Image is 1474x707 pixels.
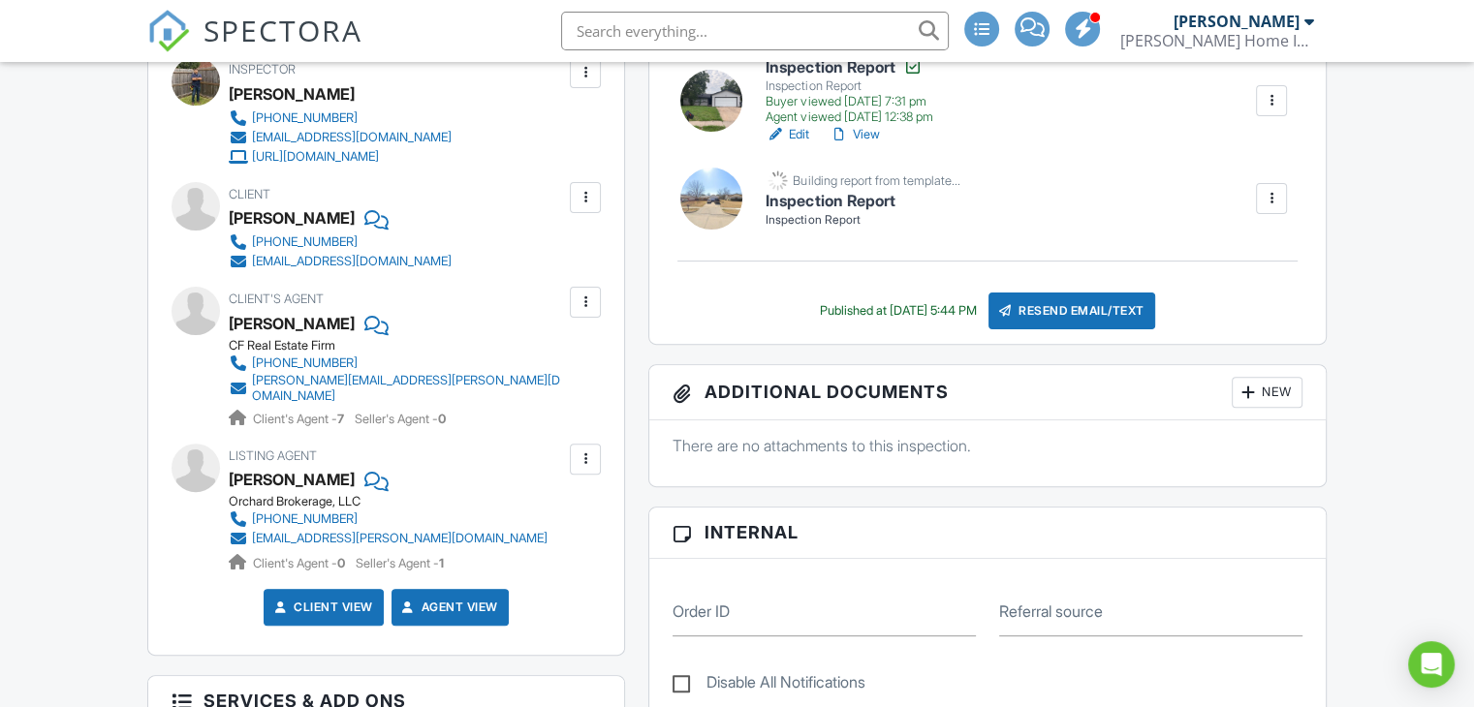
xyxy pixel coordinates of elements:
[229,147,452,167] a: [URL][DOMAIN_NAME]
[829,125,879,144] a: View
[252,511,358,527] div: [PHONE_NUMBER]
[252,130,452,145] div: [EMAIL_ADDRESS][DOMAIN_NAME]
[1174,12,1300,31] div: [PERSON_NAME]
[229,79,355,108] div: [PERSON_NAME]
[1120,31,1314,50] div: Duran Home Inspections
[229,465,355,494] a: [PERSON_NAME]
[229,529,548,548] a: [EMAIL_ADDRESS][PERSON_NAME][DOMAIN_NAME]
[999,600,1103,622] label: Referral source
[252,355,358,371] div: [PHONE_NUMBER]
[229,203,355,232] div: [PERSON_NAME]
[1232,377,1302,408] div: New
[1408,641,1455,688] div: Open Intercom Messenger
[766,57,932,125] a: Inspection Report Inspection Report Buyer viewed [DATE] 7:31 pm Agent viewed [DATE] 12:38 pm
[147,26,362,67] a: SPECTORA
[253,412,347,426] span: Client's Agent -
[229,338,580,353] div: CF Real Estate Firm
[229,292,324,306] span: Client's Agent
[766,169,790,193] img: loading-93afd81d04378562ca97960a6d0abf470c8f8241ccf6a1b4da771bf876922d1b.gif
[229,187,270,201] span: Client
[147,10,190,52] img: The Best Home Inspection Software - Spectora
[229,494,563,509] div: Orchard Brokerage, LLC
[766,78,932,94] div: Inspection Report
[793,173,959,189] div: Building report from template...
[766,94,932,109] div: Buyer viewed [DATE] 7:31 pm
[229,232,452,252] a: [PHONE_NUMBER]
[252,531,548,546] div: [EMAIL_ADDRESS][PERSON_NAME][DOMAIN_NAME]
[270,598,373,617] a: Client View
[204,10,362,50] span: SPECTORA
[252,149,379,165] div: [URL][DOMAIN_NAME]
[229,353,565,373] a: [PHONE_NUMBER]
[229,309,355,338] a: [PERSON_NAME]
[355,412,446,426] span: Seller's Agent -
[398,598,498,617] a: Agent View
[766,109,932,125] div: Agent viewed [DATE] 12:38 pm
[356,556,444,570] span: Seller's Agent -
[229,252,452,271] a: [EMAIL_ADDRESS][DOMAIN_NAME]
[673,435,1302,456] p: There are no attachments to this inspection.
[252,373,565,404] div: [PERSON_NAME][EMAIL_ADDRESS][PERSON_NAME][DOMAIN_NAME]
[673,673,865,697] label: Disable All Notifications
[229,108,452,128] a: [PHONE_NUMBER]
[229,509,548,529] a: [PHONE_NUMBER]
[439,556,444,570] strong: 1
[229,448,317,463] span: Listing Agent
[252,110,358,126] div: [PHONE_NUMBER]
[649,365,1326,420] h3: Additional Documents
[766,212,959,229] div: Inspection Report
[673,600,730,622] label: Order ID
[561,12,949,50] input: Search everything...
[229,373,565,404] a: [PERSON_NAME][EMAIL_ADDRESS][PERSON_NAME][DOMAIN_NAME]
[766,57,932,77] h6: Inspection Report
[438,412,446,426] strong: 0
[649,507,1326,558] h3: Internal
[766,125,809,144] a: Edit
[766,193,959,210] h6: Inspection Report
[252,254,452,269] div: [EMAIL_ADDRESS][DOMAIN_NAME]
[252,234,358,250] div: [PHONE_NUMBER]
[988,292,1155,329] div: Resend Email/Text
[820,303,977,319] div: Published at [DATE] 5:44 PM
[229,128,452,147] a: [EMAIL_ADDRESS][DOMAIN_NAME]
[337,412,344,426] strong: 7
[337,556,345,570] strong: 0
[253,556,348,570] span: Client's Agent -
